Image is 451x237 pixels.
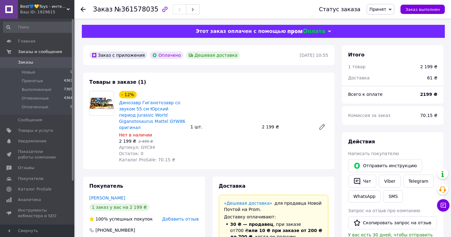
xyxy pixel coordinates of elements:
[22,78,43,84] span: Принятые
[18,186,51,192] span: Каталог ProSale
[20,4,67,9] span: Best💙💛Toys - интернет-магазин
[224,200,323,212] div: для продавца Новой Почтой на Prom.
[316,121,328,133] a: Редактировать
[230,222,273,227] span: 30 ₴ — продавец
[138,139,153,144] span: 2 499 ₴
[405,7,440,12] span: Заказ выполнен
[348,113,391,118] span: Комиссия за заказ
[22,69,35,75] span: Новые
[219,183,246,189] span: Доставка
[348,216,437,229] button: Скопировать запрос на отзыв
[348,64,365,69] span: 1 товар
[162,217,199,221] span: Добавить отзыв
[348,208,420,213] span: Запрос на отзыв про компанию
[89,79,146,85] span: Товары в заказе (1)
[348,159,422,172] button: Отправить инструкцию
[119,132,152,137] span: Нет в наличии
[18,149,57,160] span: Показатели работы компании
[119,157,175,162] span: Каталог ProSale: 70.15 ₴
[90,98,114,109] img: Динозавр Гиганотозавр со звуком 55 см Юрский период Jurassic World Giganotosaurus Mattel GYW86 ор...
[119,145,155,150] span: Артикул: GYC94
[224,214,323,220] div: Доставку оплачивают:
[348,139,375,145] span: Действия
[114,6,158,13] span: №361578035
[18,60,33,65] span: Заказы
[89,195,125,200] a: [PERSON_NAME]
[403,175,434,188] a: Telegram
[188,123,259,131] div: 1 шт.
[348,75,369,80] span: Доставка
[300,53,328,58] time: [DATE] 10:55
[400,5,445,14] button: Заказ выполнен
[81,6,86,12] div: Вернуться назад
[18,224,57,235] span: Управление сайтом
[383,190,403,203] button: SMS
[64,96,73,101] span: 4364
[420,113,437,118] span: 70.15 ₴
[89,51,147,59] div: Заказ с приложения
[70,104,73,110] span: 0
[348,52,365,58] span: Итого
[95,217,108,221] span: 100%
[423,71,441,85] div: 61 ₴
[18,197,41,203] span: Аналитика
[70,69,73,75] span: 0
[119,151,144,156] span: Остаток: 0
[420,92,437,97] b: 2199 ₴
[18,165,34,171] span: Отзывы
[18,38,35,44] span: Главная
[420,64,437,70] div: 2 199 ₴
[150,51,183,59] div: Оплачено
[18,176,43,181] span: Покупатели
[196,28,286,34] span: Этот заказ оплачен с помощью
[259,123,313,131] div: 2 199 ₴
[119,100,185,130] a: Динозавр Гиганотозавр со звуком 55 см Юрский период Jurassic World Giganotosaurus Mattel GYW86 ор...
[64,78,73,84] span: 4363
[119,139,136,144] span: 2 199 ₴
[119,91,137,98] div: - 12%
[437,199,449,212] button: Чат с покупателем
[64,87,73,92] span: 7365
[22,96,49,101] span: Отмененные
[93,6,113,13] span: Заказ
[18,117,42,123] span: Сообщения
[18,208,57,219] span: Инструменты вебмастера и SEO
[20,9,74,15] div: Ваш ID: 1929615
[95,227,136,233] div: [PHONE_NUMBER]
[379,175,400,188] a: Viber
[89,216,153,222] div: успешных покупок
[348,175,376,188] button: Чат
[288,29,325,34] img: evopay logo
[22,87,51,92] span: Выполненные
[348,190,381,203] a: WhatsApp
[348,92,382,97] span: Всего к оплате
[369,7,386,12] span: Принят
[18,128,53,133] span: Товары и услуги
[348,151,399,156] span: Написать покупателю
[89,203,149,211] div: 1 заказ у вас на 2 199 ₴
[89,183,123,189] span: Покупатель
[319,6,360,12] div: Статус заказа
[22,104,48,110] span: Оплаченные
[18,138,46,144] span: Уведомления
[3,22,73,33] input: Поиск
[18,49,62,55] span: Заказы и сообщения
[186,51,240,59] div: Дешевая доставка
[224,201,272,206] a: «Дешевая доставка»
